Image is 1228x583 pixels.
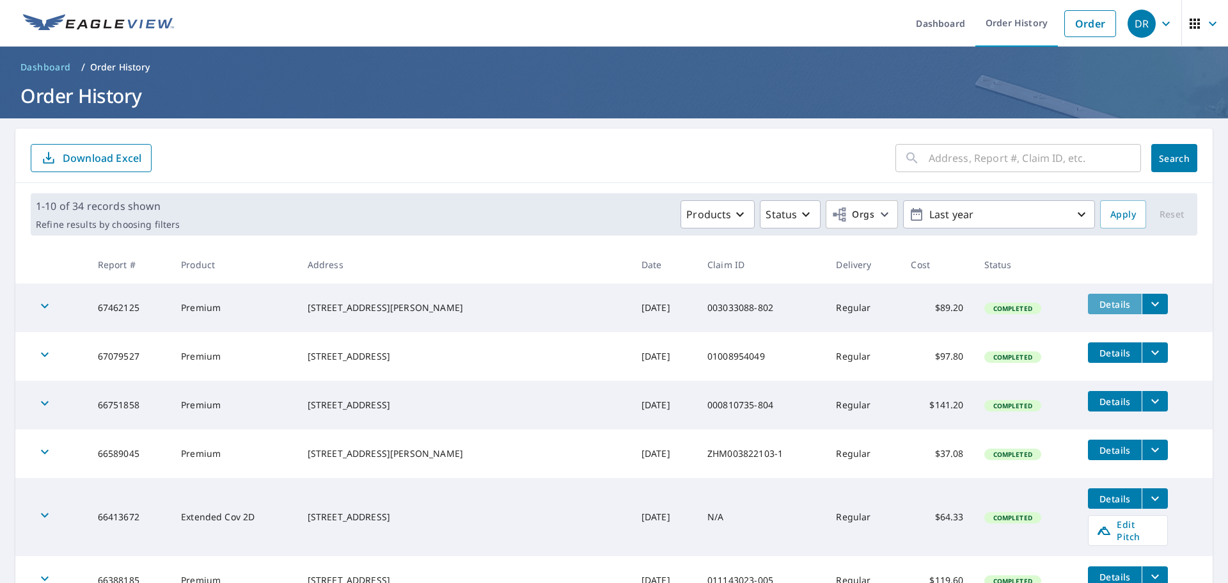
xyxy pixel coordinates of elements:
button: filesDropdownBtn-66751858 [1142,391,1168,411]
button: Status [760,200,821,228]
p: 1-10 of 34 records shown [36,198,180,214]
div: [STREET_ADDRESS] [308,350,621,363]
th: Report # [88,246,171,284]
td: $141.20 [901,381,973,429]
button: filesDropdownBtn-66413672 [1142,488,1168,509]
th: Date [631,246,697,284]
button: filesDropdownBtn-67079527 [1142,342,1168,363]
nav: breadcrumb [15,57,1213,77]
button: detailsBtn-66413672 [1088,488,1142,509]
td: 67462125 [88,284,171,332]
div: [STREET_ADDRESS][PERSON_NAME] [308,301,621,314]
a: Order [1064,10,1116,37]
td: 66751858 [88,381,171,429]
td: [DATE] [631,478,697,556]
p: Download Excel [63,151,141,165]
span: Search [1161,152,1187,164]
td: Regular [826,332,901,381]
span: Completed [986,353,1040,362]
span: Details [1096,298,1134,310]
th: Delivery [826,246,901,284]
td: 66413672 [88,478,171,556]
td: Extended Cov 2D [171,478,297,556]
div: [STREET_ADDRESS][PERSON_NAME] [308,447,621,460]
td: 01008954049 [697,332,826,381]
td: [DATE] [631,332,697,381]
span: Completed [986,401,1040,410]
p: Status [766,207,797,222]
td: $97.80 [901,332,973,381]
span: Dashboard [20,61,71,74]
span: Details [1096,395,1134,408]
p: Products [686,207,731,222]
span: Edit Pitch [1096,518,1160,543]
span: Completed [986,450,1040,459]
td: ZHM003822103-1 [697,429,826,478]
span: Details [1096,444,1134,456]
td: 000810735-804 [697,381,826,429]
td: Premium [171,381,297,429]
div: [STREET_ADDRESS] [308,399,621,411]
button: detailsBtn-67462125 [1088,294,1142,314]
td: [DATE] [631,381,697,429]
td: $64.33 [901,478,973,556]
a: Dashboard [15,57,76,77]
td: N/A [697,478,826,556]
td: 003033088-802 [697,284,826,332]
button: Download Excel [31,144,152,172]
div: [STREET_ADDRESS] [308,511,621,523]
span: Completed [986,513,1040,522]
p: Refine results by choosing filters [36,219,180,230]
button: Last year [903,200,1095,228]
span: Details [1096,571,1134,583]
button: filesDropdownBtn-66589045 [1142,440,1168,460]
span: Details [1096,347,1134,359]
th: Claim ID [697,246,826,284]
td: 67079527 [88,332,171,381]
td: Regular [826,429,901,478]
td: [DATE] [631,429,697,478]
th: Cost [901,246,973,284]
button: detailsBtn-66751858 [1088,391,1142,411]
span: Details [1096,493,1134,505]
td: Premium [171,332,297,381]
td: Regular [826,284,901,332]
button: Apply [1100,200,1146,228]
p: Last year [924,204,1074,226]
button: detailsBtn-67079527 [1088,342,1142,363]
button: filesDropdownBtn-67462125 [1142,294,1168,314]
img: EV Logo [23,14,174,33]
button: detailsBtn-66589045 [1088,440,1142,460]
input: Address, Report #, Claim ID, etc. [929,140,1141,176]
a: Edit Pitch [1088,515,1168,546]
button: Orgs [826,200,898,228]
td: Premium [171,429,297,478]
td: Regular [826,381,901,429]
td: Regular [826,478,901,556]
td: $37.08 [901,429,973,478]
td: [DATE] [631,284,697,332]
button: Search [1151,144,1197,172]
td: 66589045 [88,429,171,478]
th: Address [297,246,631,284]
p: Order History [90,61,150,74]
span: Completed [986,304,1040,313]
th: Product [171,246,297,284]
div: DR [1128,10,1156,38]
button: Products [681,200,755,228]
h1: Order History [15,83,1213,109]
li: / [81,60,85,75]
span: Apply [1110,207,1136,223]
span: Orgs [831,207,874,223]
th: Status [974,246,1078,284]
td: Premium [171,284,297,332]
td: $89.20 [901,284,973,332]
